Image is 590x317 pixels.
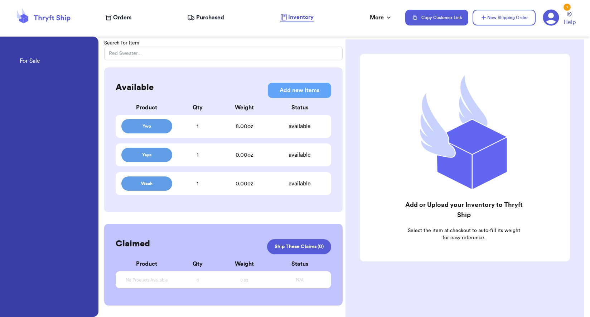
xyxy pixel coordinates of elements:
button: Copy Customer Link [405,10,468,25]
a: Inventory [280,13,314,22]
h2: Available [116,82,154,93]
h2: Claimed [116,238,150,250]
a: Ship These Claims (0) [267,239,331,254]
span: Purchased [196,13,224,22]
div: Weight [215,260,274,268]
span: N/A [296,278,304,283]
div: Status [274,103,325,112]
div: 8.00 oz [215,122,274,131]
div: Product [121,260,172,268]
span: Orders [113,13,131,22]
a: Help [564,12,576,27]
div: Status [274,260,325,268]
div: Product [121,103,172,112]
div: available [274,122,325,131]
span: Woah [126,181,168,186]
input: Red Sweater... [104,47,343,60]
button: Add new Items [268,83,331,98]
p: Select the item at checkout to auto-fill its weight for easy reference. [405,227,523,241]
span: Yaya [126,152,168,158]
span: Ywo [126,123,168,129]
div: 1 [564,4,571,11]
a: For Sale [20,57,40,67]
a: Purchased [187,13,224,22]
a: Orders [106,13,131,22]
span: 0 [197,278,199,283]
span: Help [564,18,576,27]
span: Inventory [288,13,314,22]
div: Qty [172,260,223,268]
span: No Products Available [126,278,168,283]
div: available [274,179,325,188]
button: New Shipping Order [473,10,536,25]
a: 1 [543,9,559,26]
div: 1 [172,179,223,188]
p: Search for Item [104,39,343,47]
div: More [370,13,392,22]
div: 1 [172,151,223,159]
div: 0.00 oz [215,179,274,188]
h2: Add or Upload your Inventory to Thryft Ship [405,200,523,220]
div: 1 [172,122,223,131]
div: 0.00 oz [215,151,274,159]
span: 0 oz [240,278,248,283]
div: Weight [215,103,274,112]
div: available [274,151,325,159]
div: Qty [172,103,223,112]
